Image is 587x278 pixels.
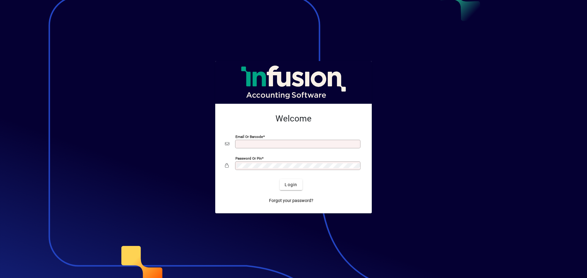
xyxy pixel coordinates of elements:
[269,197,313,204] span: Forgot your password?
[280,179,302,190] button: Login
[285,182,297,188] span: Login
[267,195,316,206] a: Forgot your password?
[225,114,362,124] h2: Welcome
[235,156,262,161] mat-label: Password or Pin
[235,135,263,139] mat-label: Email or Barcode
